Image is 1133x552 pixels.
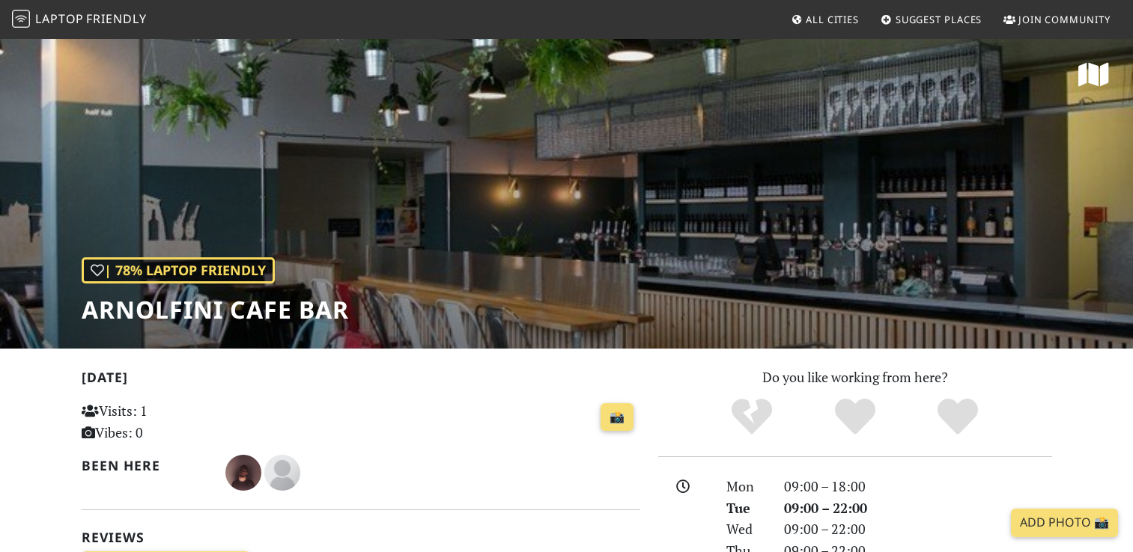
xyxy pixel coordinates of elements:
[82,530,640,545] h2: Reviews
[785,6,865,33] a: All Cities
[82,369,640,391] h2: [DATE]
[12,10,30,28] img: LaptopFriendly
[806,13,859,26] span: All Cities
[875,6,988,33] a: Suggest Places
[700,396,804,438] div: No
[717,497,774,519] div: Tue
[82,257,275,283] div: | 78% Laptop Friendly
[601,403,634,432] a: 📸
[997,6,1117,33] a: Join Community
[264,462,300,480] span: steph read
[775,497,1061,519] div: 09:00 – 22:00
[1011,509,1118,537] a: Add Photo 📸
[12,7,147,33] a: LaptopFriendly LaptopFriendly
[658,367,1052,388] p: Do you like working from here?
[82,295,349,324] h1: Arnolfini Cafe Bar
[86,10,146,27] span: Friendly
[717,518,774,540] div: Wed
[225,455,261,491] img: 1344-carlos.jpg
[225,462,264,480] span: Carlos Coronado
[717,476,774,497] div: Mon
[264,455,300,491] img: blank-535327c66bd565773addf3077783bbfce4b00ec00e9fd257753287c682c7fa38.png
[1018,13,1111,26] span: Join Community
[775,518,1061,540] div: 09:00 – 22:00
[896,13,982,26] span: Suggest Places
[906,396,1009,438] div: Definitely!
[35,10,84,27] span: Laptop
[82,458,208,473] h2: Been here
[82,400,256,444] p: Visits: 1 Vibes: 0
[804,396,907,438] div: Yes
[775,476,1061,497] div: 09:00 – 18:00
